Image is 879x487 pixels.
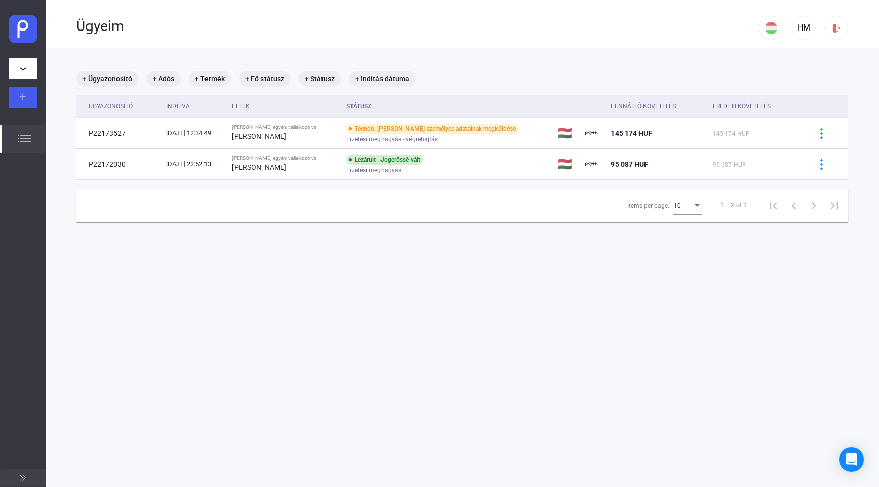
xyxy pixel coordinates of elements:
td: 🇭🇺 [553,149,582,179]
th: Státusz [342,95,553,118]
img: more-blue [816,128,827,139]
div: [DATE] 12:34:49 [166,128,224,138]
span: 145 174 HUF [713,130,749,137]
mat-chip: + Ügyazonosító [76,71,138,87]
span: 10 [673,202,681,209]
img: logout-red [831,23,842,34]
div: Ügyazonosító [89,100,158,112]
td: P22172030 [76,149,162,179]
span: 95 087 HUF [713,161,746,168]
mat-select: Items per page: [673,199,702,211]
div: HM [795,22,812,34]
mat-chip: + Adós [146,71,181,87]
button: First page [763,195,783,216]
img: payee-webclip.svg [9,15,38,44]
div: Lezárult | Jogerőssé vált [346,155,423,165]
img: HU [765,22,777,34]
span: Fizetési meghagyás - végrehajtás [346,133,438,145]
div: Fennálló követelés [611,100,676,112]
div: Ügyeim [76,18,759,35]
button: HU [759,16,783,40]
div: Items per page: [627,200,669,212]
img: list.svg [18,133,31,145]
button: Next page [804,195,824,216]
img: arrow-double-right-grey.svg [20,475,26,481]
mat-chip: + Fő státusz [239,71,290,87]
div: Felek [232,100,250,112]
img: more-blue [816,159,827,170]
strong: [PERSON_NAME] [232,132,286,140]
td: 🇭🇺 [553,118,582,148]
mat-chip: + Indítás dátuma [349,71,416,87]
div: [PERSON_NAME] egyéni vállalkozó vs [232,124,338,130]
img: plus-white.svg [19,93,26,100]
div: Fennálló követelés [611,100,705,112]
button: more-blue [810,154,832,175]
button: Previous page [783,195,804,216]
div: [PERSON_NAME] egyéni vállalkozó vs [232,155,338,161]
img: payee-logo [585,127,598,139]
div: Teendő: [PERSON_NAME] személyes adatainak megküldése [346,124,519,134]
td: P22173527 [76,118,162,148]
div: 1 – 2 of 2 [720,199,747,211]
div: Felek [232,100,338,112]
button: HM [792,16,816,40]
mat-chip: + Státusz [299,71,341,87]
div: Eredeti követelés [713,100,798,112]
strong: [PERSON_NAME] [232,163,286,171]
div: Open Intercom Messenger [839,447,864,472]
button: more-blue [810,123,832,144]
div: Indítva [166,100,190,112]
button: Last page [824,195,844,216]
div: [DATE] 22:52:13 [166,159,224,169]
div: Eredeti követelés [713,100,771,112]
button: logout-red [824,16,848,40]
div: Ügyazonosító [89,100,133,112]
span: 95 087 HUF [611,160,648,168]
mat-chip: + Termék [189,71,231,87]
span: 145 174 HUF [611,129,652,137]
img: payee-logo [585,158,598,170]
div: Indítva [166,100,224,112]
span: Fizetési meghagyás [346,164,401,176]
